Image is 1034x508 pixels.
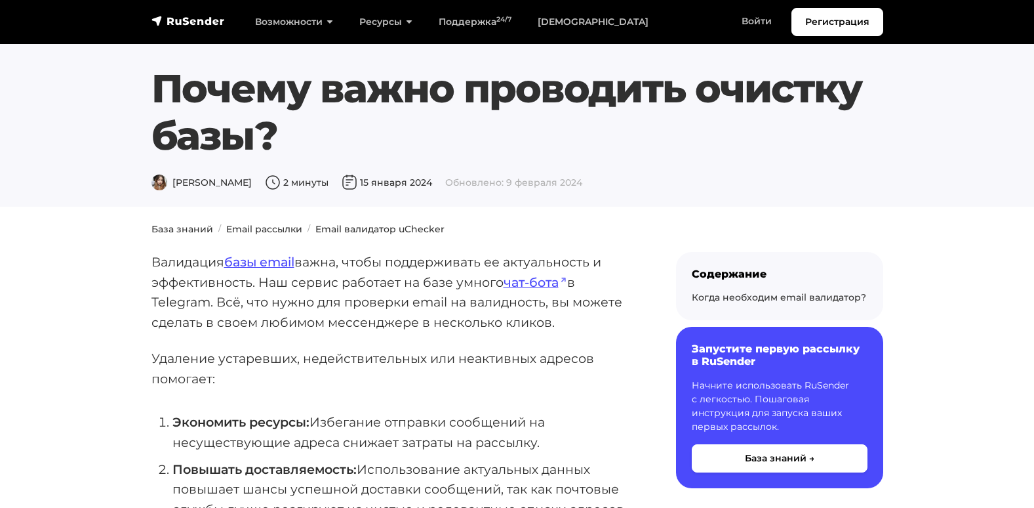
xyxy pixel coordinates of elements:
a: Поддержка24/7 [426,9,525,35]
img: Время чтения [265,175,281,190]
a: Ресурсы [346,9,426,35]
a: Регистрация [791,8,883,36]
span: Обновлено: 9 февраля 2024 [445,177,582,188]
a: Возможности [242,9,346,35]
button: База знаний → [692,444,867,473]
a: База знаний [151,223,213,235]
a: Когда необходим email валидатор? [692,291,866,303]
a: Email валидатор uChecker [315,223,445,235]
span: [PERSON_NAME] [151,177,252,188]
h6: Запустите первую рассылку в RuSender [692,343,867,368]
a: Войти [728,8,785,35]
span: 15 января 2024 [342,177,432,188]
p: Начните использовать RuSender с легкостью. Пошаговая инструкция для запуска ваших первых рассылок. [692,379,867,434]
img: Дата публикации [342,175,357,190]
a: чат-бота [504,274,567,290]
strong: Экономить ресурсы: [172,414,309,430]
a: Email рассылки [226,223,302,235]
h1: Почему важно проводить очистку базы? [151,65,883,159]
p: Валидация важна, чтобы поддерживать ее актуальность и эффективность. Наш сервис работает на базе ... [151,252,634,333]
a: [DEMOGRAPHIC_DATA] [525,9,662,35]
img: RuSender [151,14,225,28]
span: 2 минуты [265,177,328,188]
a: базы email [224,254,294,270]
strong: Повышать доставляемость: [172,461,357,477]
a: Запустите первую рассылку в RuSender Начните использовать RuSender с легкостью. Пошаговая инструк... [676,327,883,488]
sup: 24/7 [496,15,511,24]
p: Удаление устаревших, недействительных или неактивных адресов помогает: [151,349,634,389]
li: Избегание отправки сообщений на несуществующие адреса снижает затраты на рассылку. [172,412,634,452]
div: Содержание [692,268,867,280]
nav: breadcrumb [144,222,891,236]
